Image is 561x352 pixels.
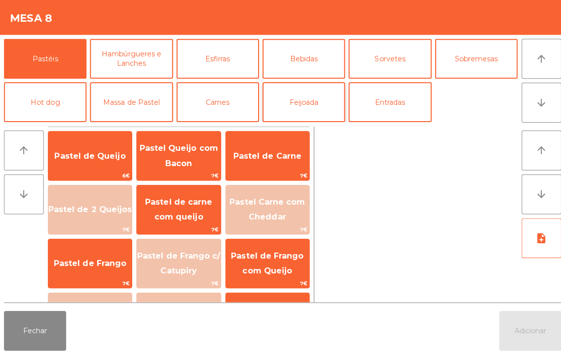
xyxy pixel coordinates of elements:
span: 7€ [224,170,307,179]
button: arrow_downward [4,173,43,213]
span: Pastel de Frango c/ Catupiry [136,249,219,273]
span: 7€ [136,276,219,286]
button: Hot dog [4,82,86,121]
button: arrow_downward [518,82,557,122]
i: arrow_upward [531,143,543,155]
button: arrow_upward [4,130,43,169]
span: 7€ [136,170,219,179]
span: 7€ [48,276,131,286]
button: note_add [518,217,557,256]
i: arrow_downward [531,96,543,108]
i: arrow_downward [531,187,543,199]
span: 7€ [224,223,307,232]
i: arrow_downward [18,187,30,199]
span: Pastel de Queijo [54,150,125,159]
button: Pastéis [4,39,86,78]
h4: Mesa 8 [10,11,52,26]
span: Pastel de Frango [53,257,125,266]
button: arrow_downward [518,173,557,213]
span: Pastel de carne com queijo [144,196,211,220]
button: Sorvetes [346,39,428,78]
span: Pastel de Carne [231,150,299,159]
span: Pastel Carne com Cheddar [228,196,303,220]
button: Hambúrgueres e Lanches [89,39,171,78]
button: Esfirras [175,39,257,78]
button: Bebidas [261,39,342,78]
i: arrow_upward [18,143,30,155]
button: Fechar [4,308,66,348]
span: 7€ [48,223,131,232]
button: Entradas [346,82,428,121]
span: 7€ [136,223,219,232]
i: note_add [531,230,543,242]
button: arrow_upward [518,130,557,169]
button: Carnes [175,82,257,121]
button: Massa de Pastel [89,82,171,121]
span: Pastel de Frango com Queijo [229,249,301,273]
button: arrow_upward [518,39,557,78]
span: 7€ [224,276,307,286]
span: Pastel Queijo com Bacon [138,142,216,167]
span: 6€ [48,170,131,179]
span: Pastel de 2 Queijos [48,203,131,213]
button: Feijoada [261,82,342,121]
i: arrow_upward [531,52,543,64]
button: Sobremesas [432,39,514,78]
